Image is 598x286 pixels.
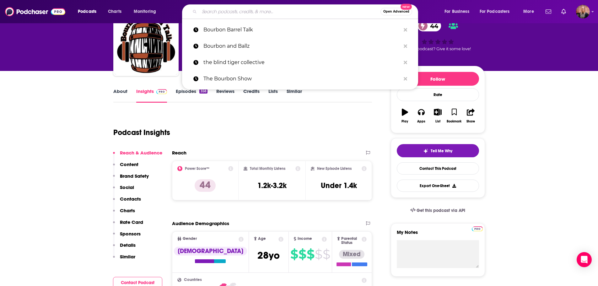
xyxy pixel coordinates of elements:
button: Charts [113,208,135,219]
div: List [435,120,440,123]
div: [DEMOGRAPHIC_DATA] [174,247,247,256]
span: Tell Me Why [431,148,452,154]
button: open menu [476,7,519,17]
img: Podchaser Pro [472,226,483,231]
a: The Bourbon Show [182,71,418,87]
p: Rate Card [120,219,143,225]
img: User Profile [576,5,590,19]
button: List [429,105,446,127]
button: Social [113,184,134,196]
button: Brand Safety [113,173,149,185]
button: open menu [129,7,164,17]
img: Bourbon Barrel Talk [115,12,177,75]
span: Charts [108,7,121,16]
div: Share [466,120,475,123]
span: Gender [183,237,197,241]
button: Details [113,242,136,254]
button: Follow [397,72,479,86]
p: Bourbon Barrel Talk [203,22,401,38]
span: $ [323,249,330,259]
h2: Reach [172,150,186,156]
span: $ [315,249,322,259]
h2: Audience Demographics [172,220,229,226]
img: tell me why sparkle [423,148,428,154]
button: Open AdvancedNew [380,8,412,15]
p: Sponsors [120,231,141,237]
div: Mixed [339,250,364,259]
span: $ [299,249,306,259]
p: Bourbon and Ballz [203,38,401,54]
a: Show notifications dropdown [543,6,554,17]
p: Contacts [120,196,141,202]
label: My Notes [397,229,479,240]
a: Charts [104,7,125,17]
span: Get this podcast via API [417,208,465,213]
div: 358 [199,89,207,94]
span: 28 yo [257,249,280,262]
button: Contacts [113,196,141,208]
button: Play [397,105,413,127]
button: Share [462,105,479,127]
div: Search podcasts, credits, & more... [188,4,424,19]
a: Reviews [216,88,234,103]
button: Sponsors [113,231,141,242]
a: the blind tiger collective [182,54,418,71]
span: Age [258,237,266,241]
a: Credits [243,88,260,103]
button: open menu [519,7,542,17]
h3: Under 1.4k [321,181,357,190]
button: open menu [440,7,477,17]
p: 44 [195,179,216,192]
button: tell me why sparkleTell Me Why [397,144,479,157]
button: Content [113,161,138,173]
p: Charts [120,208,135,213]
span: $ [290,249,298,259]
a: Contact This Podcast [397,162,479,175]
input: Search podcasts, credits, & more... [199,7,380,17]
button: Rate Card [113,219,143,231]
button: Apps [413,105,429,127]
button: Show profile menu [576,5,590,19]
button: Bookmark [446,105,462,127]
h2: Power Score™ [185,166,209,171]
a: Bourbon and Ballz [182,38,418,54]
a: Episodes358 [176,88,207,103]
span: For Podcasters [480,7,510,16]
span: 44 [424,20,441,31]
div: Play [401,120,408,123]
h1: Podcast Insights [113,128,170,137]
div: Bookmark [447,120,461,123]
a: Similar [287,88,302,103]
a: Bourbon Barrel Talk [182,22,418,38]
div: Apps [417,120,425,123]
p: Social [120,184,134,190]
div: 44Good podcast? Give it some love! [391,16,485,55]
p: Similar [120,254,135,260]
span: Open Advanced [383,10,409,13]
img: Podchaser Pro [156,89,167,94]
a: InsightsPodchaser Pro [136,88,167,103]
a: Lists [268,88,278,103]
a: Get this podcast via API [405,203,471,218]
a: 44 [418,20,441,31]
button: Reach & Audience [113,150,162,161]
span: New [401,4,412,10]
h3: 1.2k-3.2k [257,181,287,190]
p: the blind tiger collective [203,54,401,71]
img: Podchaser - Follow, Share and Rate Podcasts [5,6,65,18]
a: About [113,88,127,103]
button: Export One-Sheet [397,180,479,192]
span: For Business [444,7,469,16]
span: Monitoring [134,7,156,16]
span: Countries [184,278,202,282]
span: Income [298,237,312,241]
button: Similar [113,254,135,265]
span: Logged in as kara_new [576,5,590,19]
span: Good podcast? Give it some love! [405,46,471,51]
h2: New Episode Listens [317,166,352,171]
p: Details [120,242,136,248]
p: Reach & Audience [120,150,162,156]
div: Open Intercom Messenger [577,252,592,267]
h2: Total Monthly Listens [250,166,285,171]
